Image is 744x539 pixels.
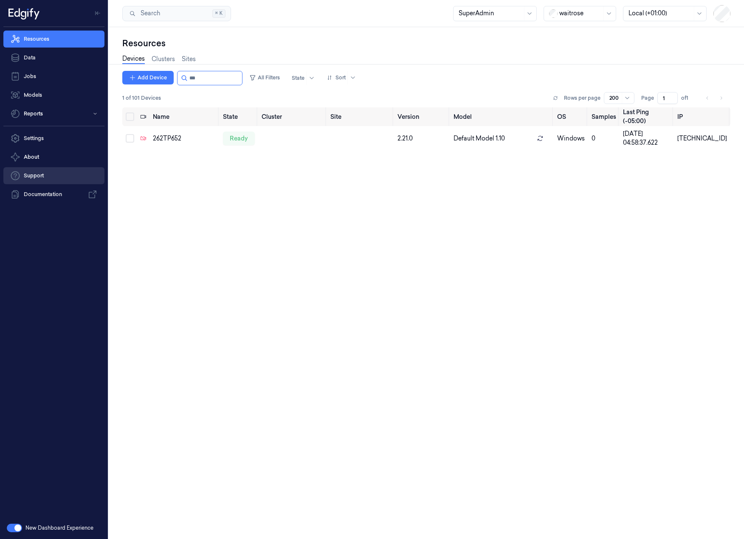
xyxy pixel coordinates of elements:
a: Devices [122,54,145,64]
a: Support [3,167,104,184]
button: Select row [126,134,134,143]
div: 2.21.0 [397,134,447,143]
a: Jobs [3,68,104,85]
th: Last Ping (-05:00) [620,107,674,126]
div: 0 [592,134,616,143]
div: [TECHNICAL_ID] [677,134,727,143]
a: Clusters [152,55,175,64]
th: State [220,107,258,126]
div: 262TP652 [153,134,216,143]
nav: pagination [702,92,727,104]
div: Resources [122,37,730,49]
p: windows [557,134,585,143]
a: Resources [3,31,104,48]
a: Documentation [3,186,104,203]
button: Search⌘K [122,6,231,21]
th: Version [394,107,450,126]
div: ready [223,132,255,145]
span: Default Model 1.10 [454,134,505,143]
div: [DATE] 04:58:37.622 [623,129,671,147]
span: Search [137,9,160,18]
button: Add Device [122,71,174,84]
th: Cluster [258,107,327,126]
p: Rows per page [564,94,600,102]
a: Settings [3,130,104,147]
th: Name [149,107,219,126]
th: Samples [588,107,620,126]
button: All Filters [246,71,283,84]
button: About [3,149,104,166]
a: Models [3,87,104,104]
th: Model [450,107,554,126]
th: Site [327,107,395,126]
a: Data [3,49,104,66]
button: Select all [126,112,134,121]
button: Reports [3,105,104,122]
th: OS [554,107,588,126]
th: IP [674,107,730,126]
span: 1 of 101 Devices [122,94,161,102]
span: of 1 [681,94,695,102]
a: Sites [182,55,196,64]
span: Page [641,94,654,102]
button: Toggle Navigation [91,6,104,20]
